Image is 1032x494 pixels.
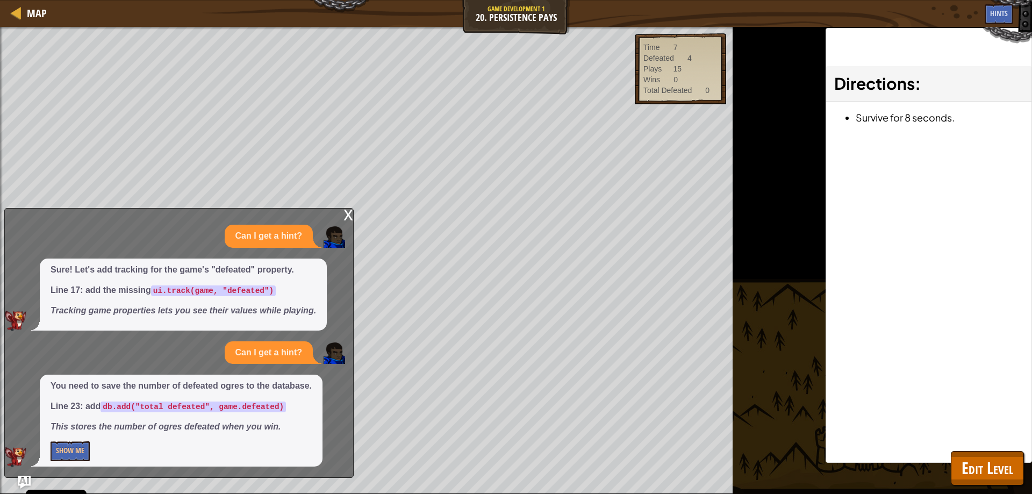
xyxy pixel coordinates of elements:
div: x [343,209,353,219]
code: ui.track(game, "defeated") [151,285,276,296]
div: Total Defeated [643,85,692,96]
div: Defeated [643,53,674,63]
img: Player [324,342,345,364]
img: AI [5,311,26,330]
p: Can I get a hint? [235,230,302,242]
div: 0 [705,85,709,96]
em: This stores the number of ogres defeated when you win. [51,422,281,431]
div: 7 [673,42,678,53]
code: db.add("total defeated", game.defeated) [101,402,286,412]
h3: : [834,71,1023,96]
p: Can I get a hint? [235,347,302,359]
span: Edit Level [962,457,1013,479]
button: Edit Level [951,451,1024,485]
span: Map [27,6,47,20]
img: Player [324,226,345,248]
div: 4 [687,53,692,63]
div: Plays [643,63,662,74]
img: AI [5,447,26,467]
p: Line 17: add the missing [51,284,316,297]
button: Ask AI [18,476,31,489]
div: Wins [643,74,660,85]
div: Time [643,42,660,53]
li: Survive for 8 seconds. [856,110,1023,125]
div: 15 [673,63,682,74]
a: Map [21,6,47,20]
em: Tracking game properties lets you see their values while playing. [51,306,316,315]
p: Sure! Let's add tracking for the game's "defeated" property. [51,264,316,276]
p: You need to save the number of defeated ogres to the database. [51,380,312,392]
span: Hints [990,8,1008,18]
p: Line 23: add [51,400,312,413]
div: 0 [673,74,678,85]
span: Directions [834,73,915,94]
button: Show Me [51,441,90,461]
